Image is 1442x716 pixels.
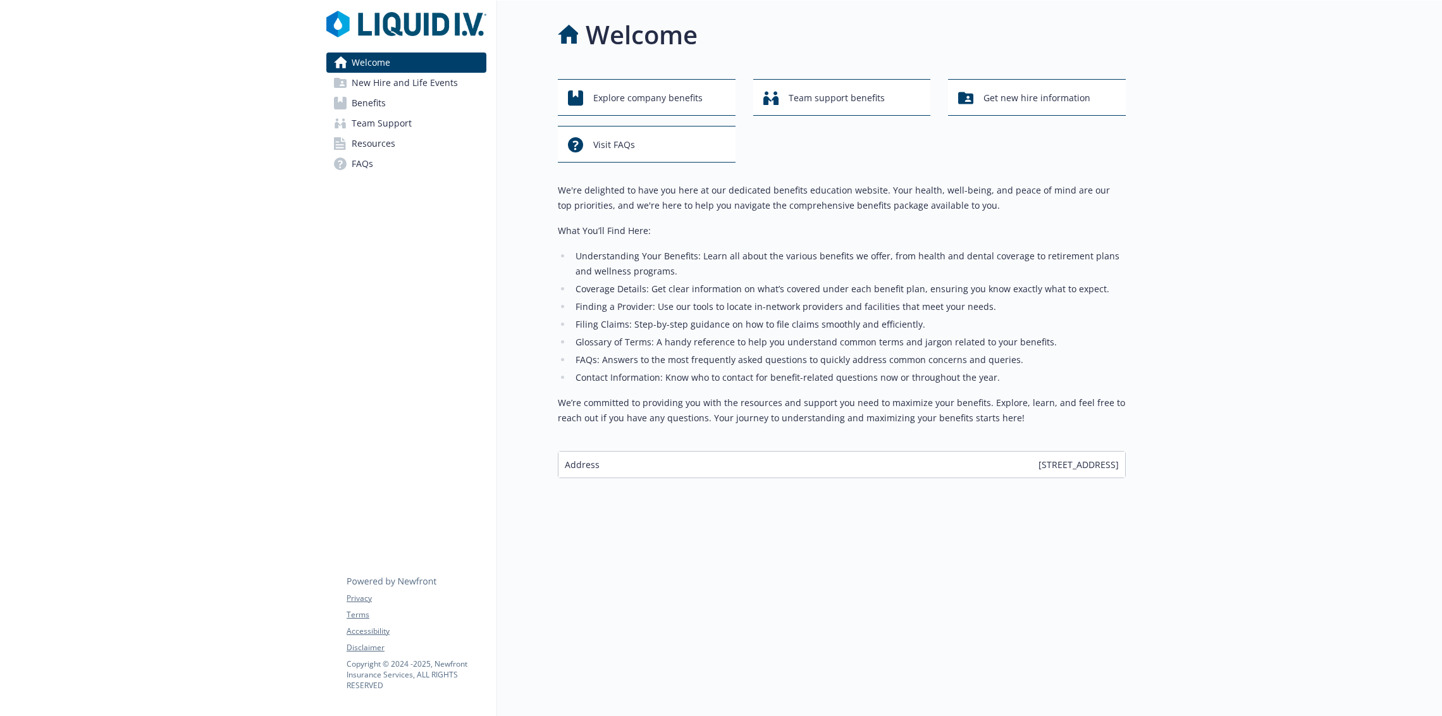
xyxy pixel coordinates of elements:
h1: Welcome [586,16,698,54]
a: Disclaimer [347,642,486,653]
p: Copyright © 2024 - 2025 , Newfront Insurance Services, ALL RIGHTS RESERVED [347,658,486,691]
span: New Hire and Life Events [352,73,458,93]
button: Team support benefits [753,79,931,116]
a: Benefits [326,93,486,113]
span: Benefits [352,93,386,113]
span: Visit FAQs [593,133,635,157]
span: Address [565,458,600,471]
p: We’re committed to providing you with the resources and support you need to maximize your benefit... [558,395,1126,426]
a: Team Support [326,113,486,133]
span: Explore company benefits [593,86,703,110]
li: Filing Claims: Step-by-step guidance on how to file claims smoothly and efficiently. [572,317,1126,332]
span: Resources [352,133,395,154]
li: Finding a Provider: Use our tools to locate in-network providers and facilities that meet your ne... [572,299,1126,314]
a: FAQs [326,154,486,174]
a: Welcome [326,52,486,73]
li: Glossary of Terms: A handy reference to help you understand common terms and jargon related to yo... [572,335,1126,350]
p: What You’ll Find Here: [558,223,1126,238]
button: Visit FAQs [558,126,736,163]
p: We're delighted to have you here at our dedicated benefits education website. Your health, well-b... [558,183,1126,213]
li: Coverage Details: Get clear information on what’s covered under each benefit plan, ensuring you k... [572,281,1126,297]
span: FAQs [352,154,373,174]
span: Team support benefits [789,86,885,110]
a: New Hire and Life Events [326,73,486,93]
li: FAQs: Answers to the most frequently asked questions to quickly address common concerns and queries. [572,352,1126,367]
li: Contact Information: Know who to contact for benefit-related questions now or throughout the year. [572,370,1126,385]
span: [STREET_ADDRESS] [1038,458,1119,471]
button: Explore company benefits [558,79,736,116]
a: Accessibility [347,626,486,637]
li: Understanding Your Benefits: Learn all about the various benefits we offer, from health and denta... [572,249,1126,279]
span: Welcome [352,52,390,73]
span: Team Support [352,113,412,133]
span: Get new hire information [983,86,1090,110]
button: Get new hire information [948,79,1126,116]
a: Privacy [347,593,486,604]
a: Terms [347,609,486,620]
a: Resources [326,133,486,154]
